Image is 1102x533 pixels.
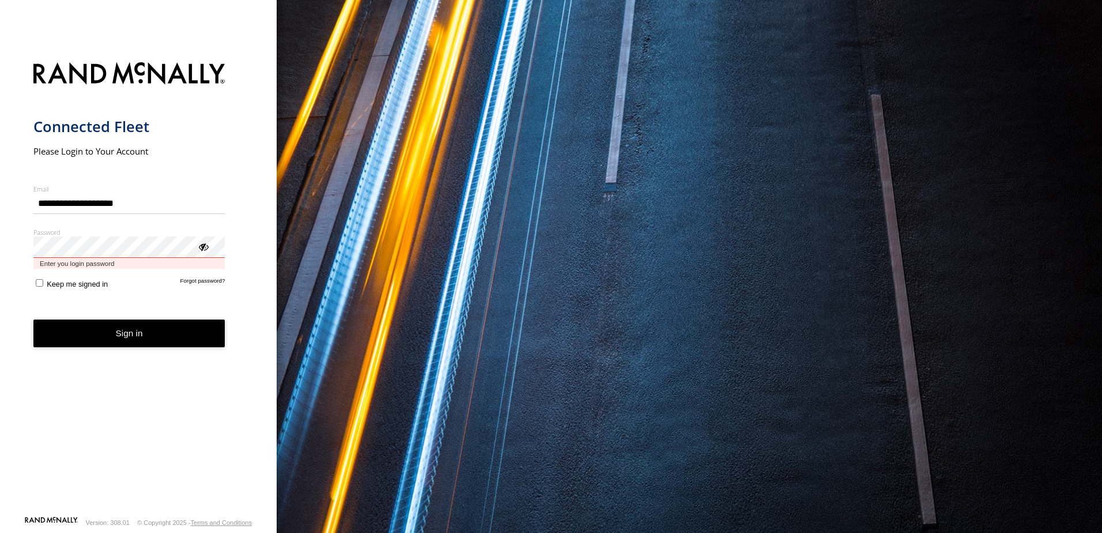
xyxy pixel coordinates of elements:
[197,241,209,252] div: ViewPassword
[33,55,244,516] form: main
[36,279,43,287] input: Keep me signed in
[33,185,225,193] label: Email
[191,519,252,526] a: Terms and Conditions
[33,320,225,348] button: Sign in
[86,519,130,526] div: Version: 308.01
[33,228,225,237] label: Password
[180,277,225,288] a: Forgot password?
[137,519,252,526] div: © Copyright 2025 -
[33,117,225,136] h1: Connected Fleet
[33,145,225,157] h2: Please Login to Your Account
[25,517,78,528] a: Visit our Website
[33,258,225,269] span: Enter you login password
[33,60,225,89] img: Rand McNally
[47,280,108,288] span: Keep me signed in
